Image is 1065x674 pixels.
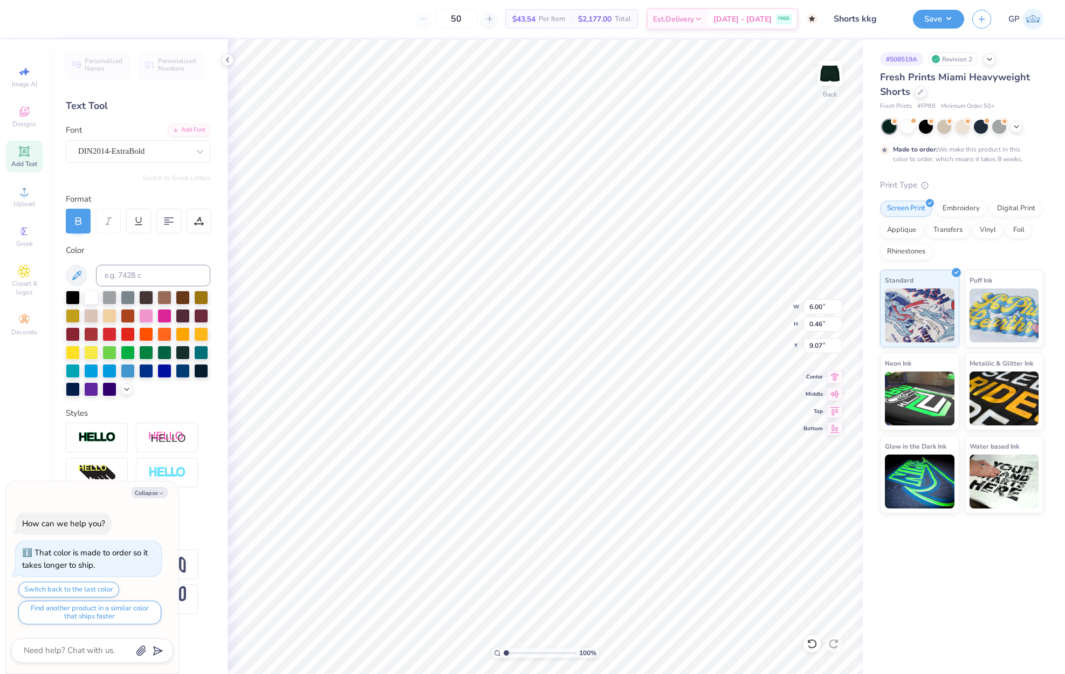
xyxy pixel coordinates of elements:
span: Upload [13,200,35,208]
span: Top [803,408,823,415]
div: Styles [66,407,210,419]
span: Puff Ink [970,274,992,286]
button: Collapse [132,487,168,498]
img: Stroke [78,431,116,444]
div: Embroidery [936,201,987,217]
div: Text Tool [66,99,210,113]
img: Neon Ink [885,372,954,425]
span: Middle [803,390,823,398]
span: # FP89 [917,102,936,111]
div: Add Font [168,124,210,136]
span: Glow in the Dark Ink [885,441,946,452]
span: Fresh Prints Miami Heavyweight Shorts [880,71,1030,98]
div: Rhinestones [880,244,932,260]
div: Back [823,90,837,99]
span: Bottom [803,425,823,432]
button: Switch to Greek Letters [143,174,210,182]
img: Germaine Penalosa [1022,9,1043,30]
img: Negative Space [148,466,186,479]
span: Neon Ink [885,357,911,369]
img: Metallic & Glitter Ink [970,372,1039,425]
div: We make this product in this color to order, which means it takes 8 weeks. [893,145,1026,164]
input: – – [435,9,477,29]
div: Vinyl [973,222,1003,238]
span: Total [615,13,631,25]
span: Clipart & logos [5,279,43,297]
div: Digital Print [990,201,1042,217]
div: How can we help you? [22,518,105,529]
span: Standard [885,274,913,286]
div: # 508519A [880,52,923,66]
span: Fresh Prints [880,102,912,111]
img: Back [819,63,841,84]
div: Print Type [880,179,1043,191]
div: Revision 2 [929,52,978,66]
span: 100 % [579,648,596,658]
span: Metallic & Glitter Ink [970,357,1033,369]
span: $43.54 [512,13,535,25]
img: Shadow [148,431,186,444]
span: FREE [778,15,789,23]
span: Image AI [12,80,37,88]
span: Minimum Order: 50 + [941,102,995,111]
input: e.g. 7428 c [96,265,210,286]
div: That color is made to order so it takes longer to ship. [22,547,148,570]
span: Add Text [11,160,37,168]
a: GP [1008,9,1043,30]
button: Find another product in a similar color that ships faster [18,601,161,624]
div: Transfers [926,222,970,238]
span: Personalized Numbers [158,57,196,72]
div: Screen Print [880,201,932,217]
div: Format [66,193,211,205]
span: Est. Delivery [653,13,694,25]
span: Greek [16,239,33,248]
span: Decorate [11,328,37,336]
input: Untitled Design [826,8,905,30]
span: [DATE] - [DATE] [713,13,772,25]
span: Center [803,373,823,381]
img: Standard [885,288,954,342]
span: Designs [12,120,36,128]
img: Glow in the Dark Ink [885,455,954,508]
img: Water based Ink [970,455,1039,508]
strong: Made to order: [893,145,938,154]
button: Save [913,10,964,29]
span: Water based Ink [970,441,1019,452]
span: GP [1008,13,1020,25]
span: $2,177.00 [578,13,611,25]
img: Puff Ink [970,288,1039,342]
div: Foil [1006,222,1032,238]
div: Applique [880,222,923,238]
img: 3d Illusion [78,464,116,482]
span: Personalized Names [85,57,123,72]
div: Color [66,244,210,257]
button: Switch back to the last color [18,582,119,597]
label: Font [66,124,82,136]
span: Per Item [539,13,565,25]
